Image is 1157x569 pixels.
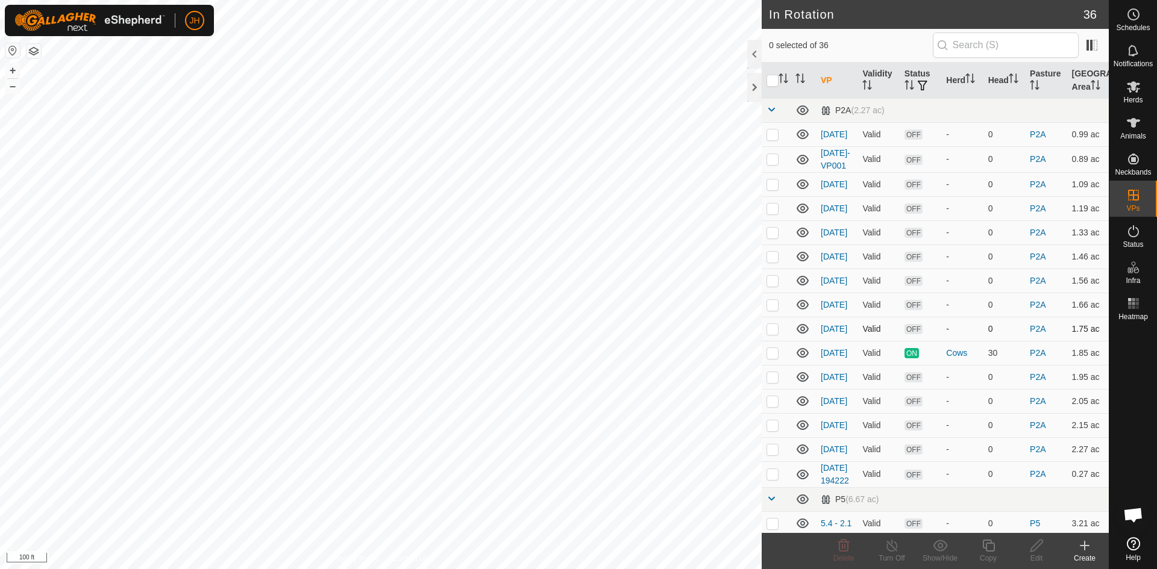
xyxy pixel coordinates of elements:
td: 30 [983,341,1025,365]
div: - [946,153,978,166]
p-sorticon: Activate to sort [779,75,788,85]
span: JH [189,14,199,27]
span: Neckbands [1115,169,1151,176]
p-sorticon: Activate to sort [795,75,805,85]
th: Pasture [1025,63,1067,99]
div: - [946,468,978,480]
td: Valid [858,341,899,365]
p-sorticon: Activate to sort [1030,82,1039,92]
div: P2A [821,105,885,116]
p-sorticon: Activate to sort [1091,82,1100,92]
td: Valid [858,437,899,461]
span: OFF [905,252,923,262]
a: [DATE] [821,276,847,285]
td: 0 [983,365,1025,389]
td: 0 [983,172,1025,196]
td: 0 [983,293,1025,317]
div: Open chat [1115,497,1152,533]
p-sorticon: Activate to sort [965,75,975,85]
a: P2A [1030,444,1046,454]
td: 2.05 ac [1067,389,1109,413]
td: 1.85 ac [1067,341,1109,365]
td: Valid [858,146,899,172]
div: - [946,226,978,239]
span: OFF [905,276,923,286]
span: OFF [905,204,923,214]
a: P2A [1030,300,1046,309]
span: VPs [1126,205,1140,212]
td: 0 [983,220,1025,244]
input: Search (S) [933,33,1079,58]
div: Show/Hide [916,553,964,564]
td: 0 [983,196,1025,220]
a: 5.4 - 2.1 [821,518,851,528]
a: [DATE] [821,396,847,406]
a: [DATE] [821,252,847,261]
td: Valid [858,172,899,196]
span: OFF [905,420,923,431]
span: Delete [833,554,854,562]
a: Contact Us [393,553,428,564]
a: [DATE] [821,228,847,237]
div: Cows [946,347,978,359]
a: P5 [1030,518,1040,528]
span: Notifications [1114,60,1153,67]
span: Animals [1120,132,1146,140]
td: 0 [983,461,1025,487]
a: P2A [1030,372,1046,382]
td: 0.89 ac [1067,146,1109,172]
a: [DATE] [821,129,847,139]
a: P2A [1030,204,1046,213]
td: Valid [858,365,899,389]
p-sorticon: Activate to sort [905,82,914,92]
div: - [946,323,978,335]
td: Valid [858,293,899,317]
span: OFF [905,372,923,382]
span: OFF [905,518,923,529]
span: 36 [1083,5,1097,23]
a: [DATE] [821,372,847,382]
td: Valid [858,122,899,146]
span: OFF [905,444,923,455]
td: 0 [983,413,1025,437]
div: - [946,178,978,191]
span: ON [905,348,919,358]
a: [DATE] [821,179,847,189]
a: [DATE] [821,204,847,213]
p-sorticon: Activate to sort [862,82,872,92]
td: Valid [858,220,899,244]
td: 0 [983,511,1025,535]
a: P2A [1030,276,1046,285]
span: Schedules [1116,24,1150,31]
span: OFF [905,155,923,165]
a: [DATE] [821,420,847,430]
span: Herds [1123,96,1143,104]
span: OFF [905,179,923,190]
td: Valid [858,511,899,535]
td: 2.27 ac [1067,437,1109,461]
a: P2A [1030,228,1046,237]
td: 1.33 ac [1067,220,1109,244]
td: Valid [858,389,899,413]
th: [GEOGRAPHIC_DATA] Area [1067,63,1109,99]
span: OFF [905,300,923,310]
div: Copy [964,553,1012,564]
td: 2.15 ac [1067,413,1109,437]
span: OFF [905,228,923,238]
span: 0 selected of 36 [769,39,933,52]
th: Herd [941,63,983,99]
span: Heatmap [1118,313,1148,320]
th: Validity [858,63,899,99]
div: - [946,299,978,311]
td: 0 [983,244,1025,269]
a: [DATE] 194222 [821,463,849,485]
a: P2A [1030,348,1046,358]
div: - [946,202,978,215]
div: - [946,128,978,141]
th: VP [816,63,858,99]
a: [DATE]-VP001 [821,148,850,170]
button: + [5,63,20,78]
td: Valid [858,196,899,220]
td: 0 [983,317,1025,341]
td: 0 [983,389,1025,413]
